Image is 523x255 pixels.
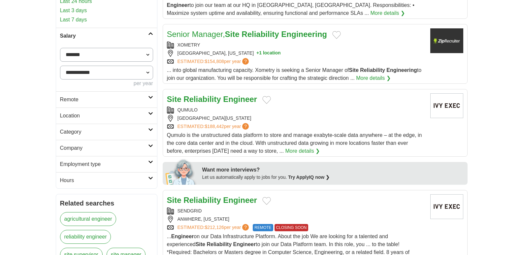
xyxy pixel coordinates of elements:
strong: Site [167,95,181,104]
a: reliability engineer [60,230,111,244]
span: $154,808 [205,59,224,64]
div: QUMULO [167,107,425,113]
h2: Company [60,144,148,152]
a: agricultural engineer [60,212,116,226]
div: per year [60,80,153,87]
strong: Engineer [223,196,257,205]
h2: Hours [60,176,148,184]
strong: Engineer [233,241,256,247]
img: Xometry logo [430,28,463,53]
div: Let us automatically apply to jobs for you. [202,174,464,181]
strong: Engineer [223,95,257,104]
a: Try ApplyIQ now ❯ [288,175,330,180]
a: Company [56,140,157,156]
span: $212,126 [205,225,224,230]
strong: Site [349,67,359,73]
span: ? [242,58,249,65]
a: Last 7 days [60,16,153,24]
h2: Salary [60,32,148,40]
a: Salary [56,28,157,44]
h2: Remote [60,96,148,104]
a: ESTIMATED:$212,126per year? [178,224,250,231]
a: More details ❯ [285,147,320,155]
strong: Site [196,241,205,247]
span: + [256,50,259,57]
a: Location [56,108,157,124]
a: Senior Manager,Site Reliability Engineering [167,30,327,39]
span: ? [242,123,249,130]
strong: Reliability [242,30,279,39]
a: Remote [56,91,157,108]
img: Company logo [430,93,463,118]
strong: Site [225,30,240,39]
h2: Employment type [60,160,148,168]
a: ESTIMATED:$188,442per year? [178,123,250,130]
strong: Engineer [171,234,194,239]
div: [GEOGRAPHIC_DATA][US_STATE] [167,115,425,122]
a: Hours [56,172,157,188]
button: Add to favorite jobs [262,96,271,104]
div: SENDGRID [167,207,425,214]
strong: Engineering [281,30,327,39]
a: Site Reliability Engineer [167,95,257,104]
div: [GEOGRAPHIC_DATA], [US_STATE] [167,50,425,57]
img: Company logo [430,194,463,219]
button: Add to favorite jobs [262,197,271,205]
strong: Reliability [207,241,232,247]
h2: Related searches [60,198,153,208]
a: More details ❯ [356,74,391,82]
h2: Location [60,112,148,120]
span: CLOSING SOON [275,224,309,231]
button: Add to favorite jobs [332,31,341,39]
button: +1 location [256,50,281,57]
span: ... into global manufacturing capacity. Xometry is seeking a Senior Manager of to join our organi... [167,67,422,81]
div: ANWHERE, [US_STATE] [167,216,425,223]
span: ? [242,224,249,231]
strong: Reliability [360,67,385,73]
a: Site Reliability Engineer [167,196,257,205]
a: Employment type [56,156,157,172]
a: Category [56,124,157,140]
a: ESTIMATED:$154,808per year? [178,58,250,65]
strong: Reliability [183,196,221,205]
h2: Category [60,128,148,136]
span: REMOTE [253,224,273,231]
a: Last 3 days [60,7,153,15]
a: More details ❯ [370,9,405,17]
strong: Reliability [183,95,221,104]
img: apply-iq-scientist.png [165,158,197,185]
strong: Engineering [386,67,417,73]
a: XOMETRY [178,42,200,48]
strong: Engineer [167,2,189,8]
strong: Site [167,196,181,205]
span: $188,442 [205,124,224,129]
div: Want more interviews? [202,166,464,174]
span: Qumulo is the unstructured data platform to store and manage exabyte-scale data anywhere – at the... [167,132,422,154]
